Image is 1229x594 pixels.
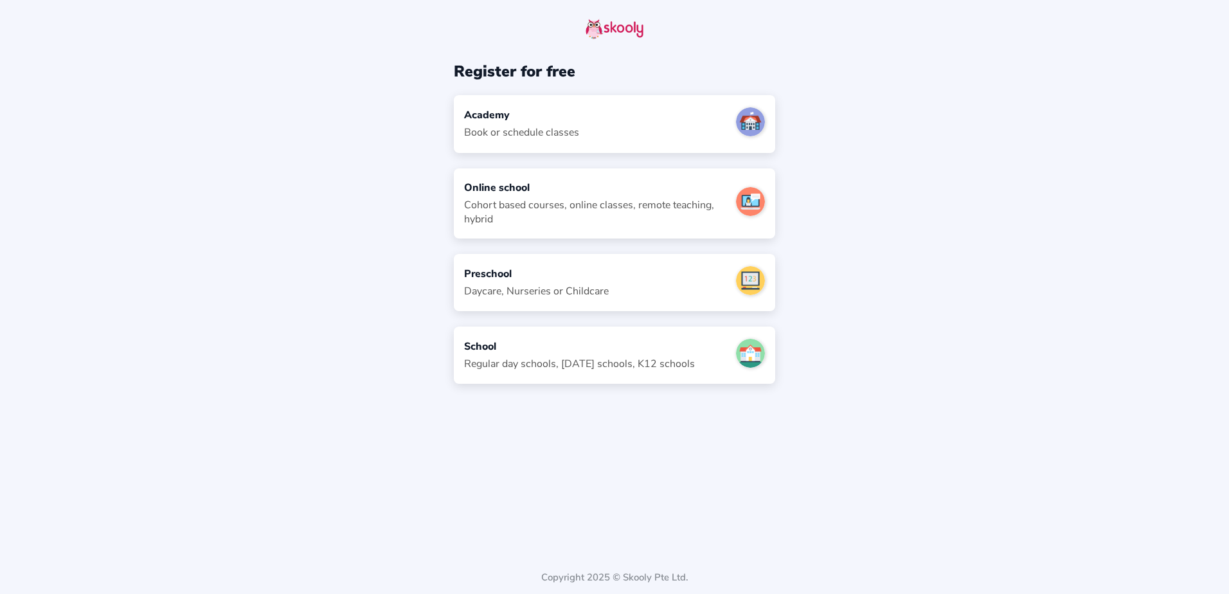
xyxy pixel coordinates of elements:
img: skooly-logo.png [586,19,643,39]
div: Book or schedule classes [464,125,579,139]
div: School [464,339,695,354]
div: Register for free [454,61,775,82]
div: Regular day schools, [DATE] schools, K12 schools [464,357,695,371]
div: Preschool [464,267,609,281]
div: Cohort based courses, online classes, remote teaching, hybrid [464,198,726,226]
div: Daycare, Nurseries or Childcare [464,284,609,298]
div: Academy [464,108,579,122]
div: Online school [464,181,726,195]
